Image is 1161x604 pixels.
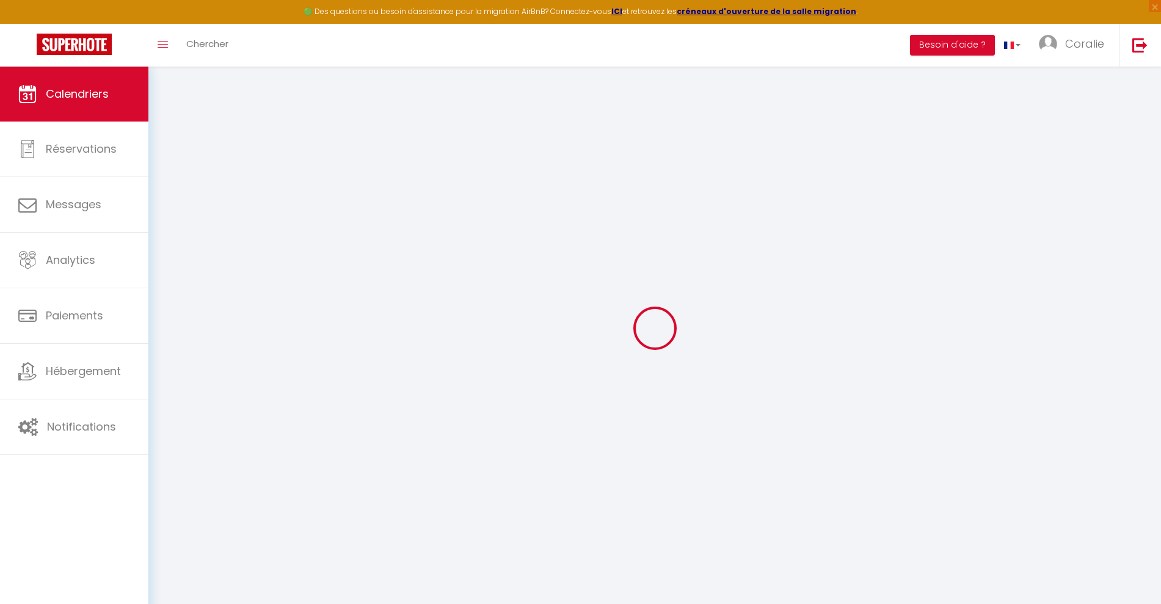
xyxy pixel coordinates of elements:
img: ... [1039,35,1057,53]
span: Chercher [186,37,228,50]
button: Besoin d'aide ? [910,35,995,56]
span: Réservations [46,141,117,156]
a: ... Coralie [1030,24,1119,67]
img: logout [1132,37,1148,53]
img: Super Booking [37,34,112,55]
span: Paiements [46,308,103,323]
span: Calendriers [46,86,109,101]
span: Coralie [1065,36,1104,51]
span: Analytics [46,252,95,267]
span: Notifications [47,419,116,434]
a: créneaux d'ouverture de la salle migration [677,6,856,16]
span: Messages [46,197,101,212]
span: Hébergement [46,363,121,379]
a: ICI [611,6,622,16]
button: Ouvrir le widget de chat LiveChat [10,5,46,42]
a: Chercher [177,24,238,67]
